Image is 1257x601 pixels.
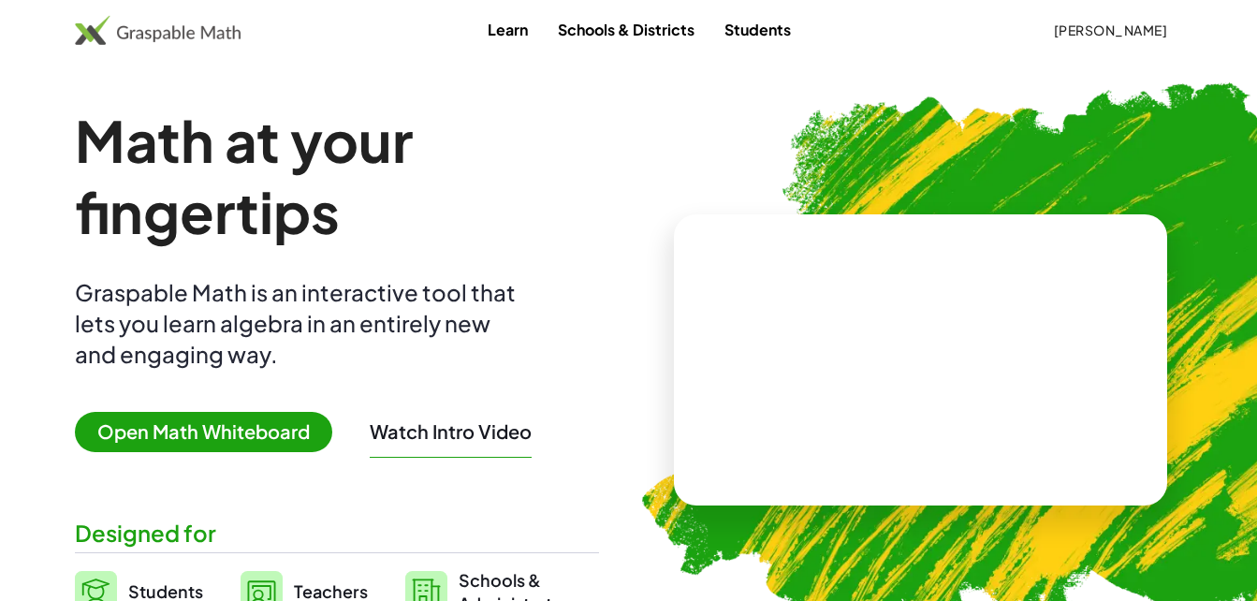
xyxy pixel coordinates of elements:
[1038,13,1182,47] button: [PERSON_NAME]
[1053,22,1167,38] span: [PERSON_NAME]
[709,12,806,47] a: Students
[473,12,543,47] a: Learn
[780,289,1060,430] video: What is this? This is dynamic math notation. Dynamic math notation plays a central role in how Gr...
[75,105,599,247] h1: Math at your fingertips
[75,412,332,452] span: Open Math Whiteboard
[75,277,524,370] div: Graspable Math is an interactive tool that lets you learn algebra in an entirely new and engaging...
[370,419,532,444] button: Watch Intro Video
[75,518,599,549] div: Designed for
[543,12,709,47] a: Schools & Districts
[75,423,347,443] a: Open Math Whiteboard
